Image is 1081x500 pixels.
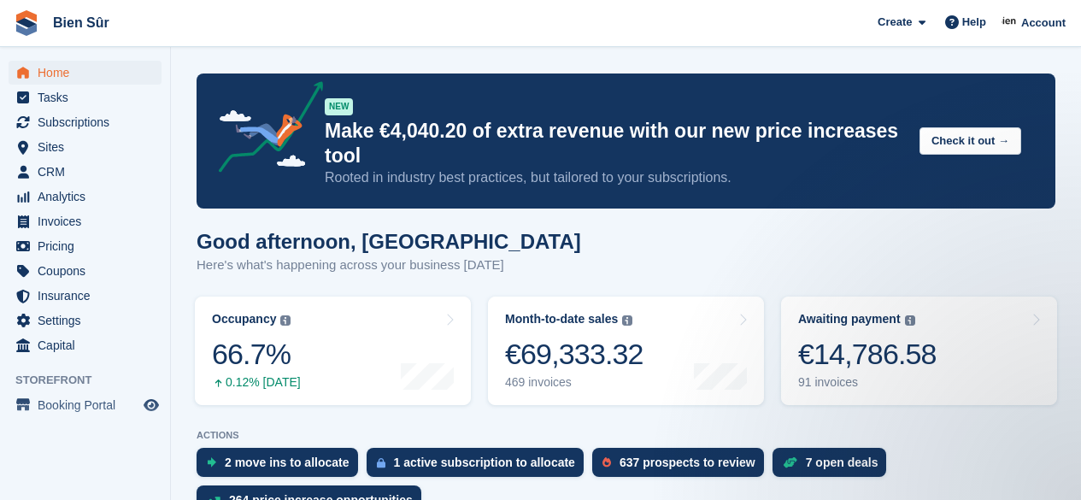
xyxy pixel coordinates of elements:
[38,234,140,258] span: Pricing
[38,209,140,233] span: Invoices
[14,10,39,36] img: stora-icon-8386f47178a22dfd0bd8f6a31ec36ba5ce8667c1dd55bd0f319d3a0aa187defe.svg
[9,135,162,159] a: menu
[38,309,140,332] span: Settings
[325,98,353,115] div: NEW
[204,81,324,179] img: price-adjustments-announcement-icon-8257ccfd72463d97f412b2fc003d46551f7dbcb40ab6d574587a9cd5c0d94...
[905,315,915,326] img: icon-info-grey-7440780725fd019a000dd9b08b2336e03edf1995a4989e88bcd33f0948082b44.svg
[488,297,764,405] a: Month-to-date sales €69,333.32 469 invoices
[212,375,301,390] div: 0.12% [DATE]
[377,457,385,468] img: active_subscription_to_allocate_icon-d502201f5373d7db506a760aba3b589e785aa758c864c3986d89f69b8ff3...
[394,456,575,469] div: 1 active subscription to allocate
[505,337,643,372] div: €69,333.32
[798,312,901,326] div: Awaiting payment
[280,315,291,326] img: icon-info-grey-7440780725fd019a000dd9b08b2336e03edf1995a4989e88bcd33f0948082b44.svg
[141,395,162,415] a: Preview store
[622,315,632,326] img: icon-info-grey-7440780725fd019a000dd9b08b2336e03edf1995a4989e88bcd33f0948082b44.svg
[212,312,276,326] div: Occupancy
[9,333,162,357] a: menu
[197,448,367,485] a: 2 move ins to allocate
[602,457,611,468] img: prospect-51fa495bee0391a8d652442698ab0144808aea92771e9ea1ae160a38d050c398.svg
[9,234,162,258] a: menu
[773,448,896,485] a: 7 open deals
[38,333,140,357] span: Capital
[1021,15,1066,32] span: Account
[367,448,592,485] a: 1 active subscription to allocate
[783,456,797,468] img: deal-1b604bf984904fb50ccaf53a9ad4b4a5d6e5aea283cecdc64d6e3604feb123c2.svg
[1002,14,1019,31] img: Asmaa Habri
[9,393,162,417] a: menu
[207,457,216,468] img: move_ins_to_allocate_icon-fdf77a2bb77ea45bf5b3d319d69a93e2d87916cf1d5bf7949dd705db3b84f3ca.svg
[38,393,140,417] span: Booking Portal
[878,14,912,31] span: Create
[620,456,755,469] div: 637 prospects to review
[325,168,906,187] p: Rooted in industry best practices, but tailored to your subscriptions.
[9,85,162,109] a: menu
[9,309,162,332] a: menu
[9,284,162,308] a: menu
[505,312,618,326] div: Month-to-date sales
[38,185,140,209] span: Analytics
[15,372,170,389] span: Storefront
[212,337,301,372] div: 66.7%
[46,9,116,37] a: Bien Sûr
[798,375,937,390] div: 91 invoices
[325,119,906,168] p: Make €4,040.20 of extra revenue with our new price increases tool
[505,375,643,390] div: 469 invoices
[38,110,140,134] span: Subscriptions
[38,284,140,308] span: Insurance
[197,256,581,275] p: Here's what's happening across your business [DATE]
[9,259,162,283] a: menu
[798,337,937,372] div: €14,786.58
[806,456,878,469] div: 7 open deals
[9,110,162,134] a: menu
[38,135,140,159] span: Sites
[919,127,1021,156] button: Check it out →
[781,297,1057,405] a: Awaiting payment €14,786.58 91 invoices
[9,160,162,184] a: menu
[197,430,1055,441] p: ACTIONS
[195,297,471,405] a: Occupancy 66.7% 0.12% [DATE]
[38,85,140,109] span: Tasks
[9,61,162,85] a: menu
[38,160,140,184] span: CRM
[38,61,140,85] span: Home
[197,230,581,253] h1: Good afternoon, [GEOGRAPHIC_DATA]
[592,448,773,485] a: 637 prospects to review
[962,14,986,31] span: Help
[38,259,140,283] span: Coupons
[225,456,350,469] div: 2 move ins to allocate
[9,185,162,209] a: menu
[9,209,162,233] a: menu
